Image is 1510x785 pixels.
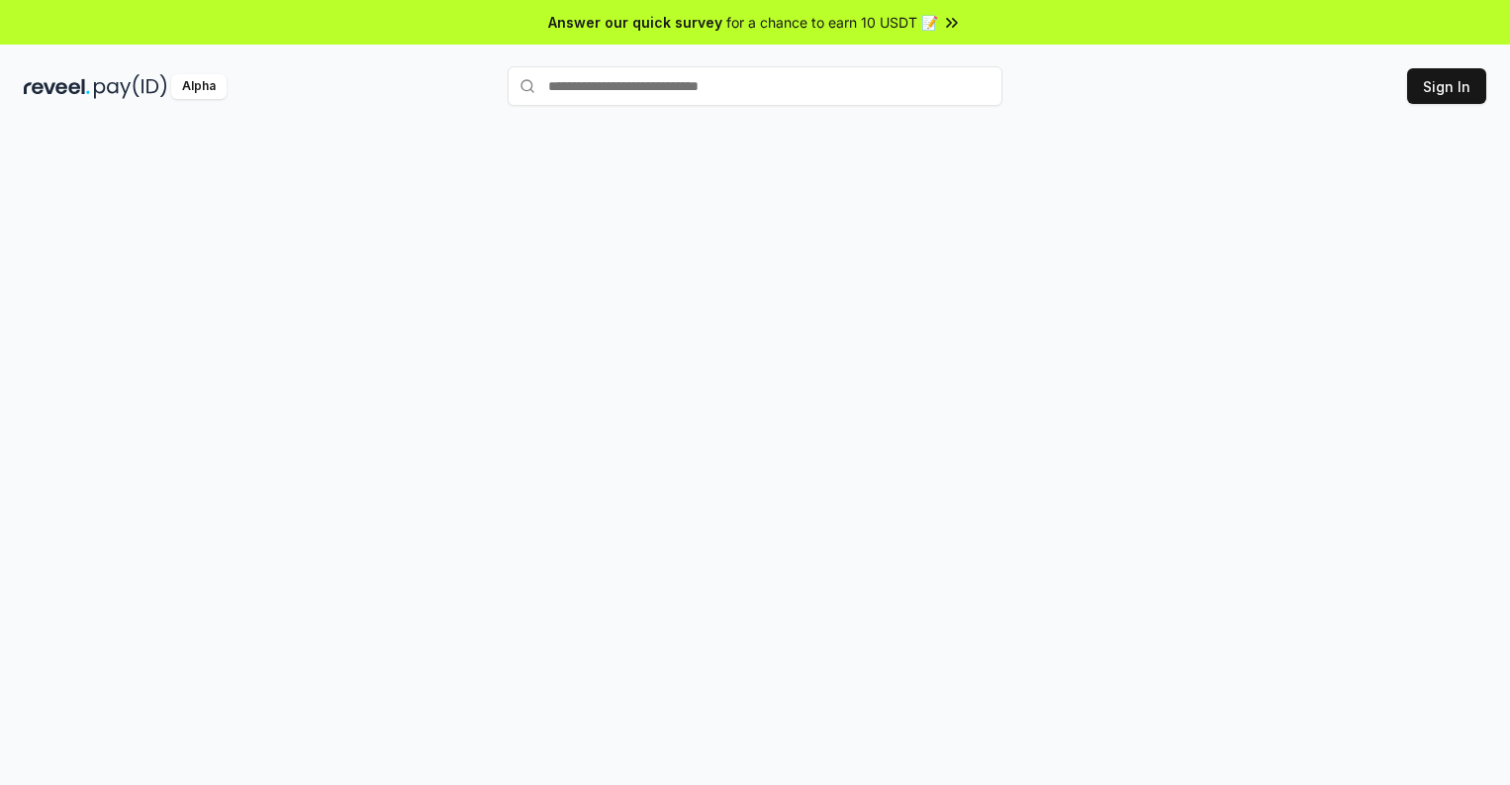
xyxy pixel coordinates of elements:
[94,74,167,99] img: pay_id
[171,74,227,99] div: Alpha
[726,12,938,33] span: for a chance to earn 10 USDT 📝
[1407,68,1486,104] button: Sign In
[548,12,722,33] span: Answer our quick survey
[24,74,90,99] img: reveel_dark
